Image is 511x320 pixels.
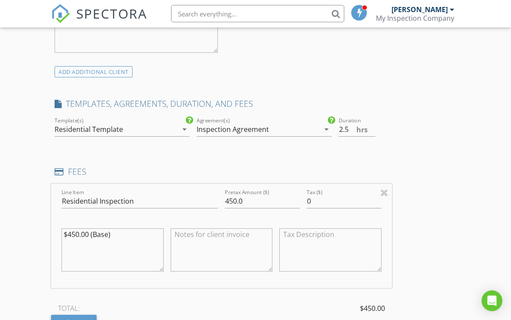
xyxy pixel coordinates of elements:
span: hrs [356,127,368,134]
h4: TEMPLATES, AGREEMENTS, DURATION, AND FEES [55,99,388,110]
i: arrow_drop_down [179,125,190,135]
div: ADD ADDITIONAL client [55,67,133,78]
input: Search everything... [171,5,344,22]
span: $450.00 [360,304,385,314]
div: Residential Template [55,126,123,134]
i: arrow_drop_down [321,125,332,135]
div: Open Intercom Messenger [482,291,502,311]
span: SPECTORA [76,4,147,22]
h4: FEES [55,166,388,178]
span: TOTAL: [58,304,80,314]
div: [PERSON_NAME] [391,5,448,14]
a: SPECTORA [51,12,147,30]
input: 0.0 [339,123,375,137]
div: My Inspection Company [376,14,454,22]
div: Inspection Agreement [197,126,269,134]
img: The Best Home Inspection Software - Spectora [51,4,70,23]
